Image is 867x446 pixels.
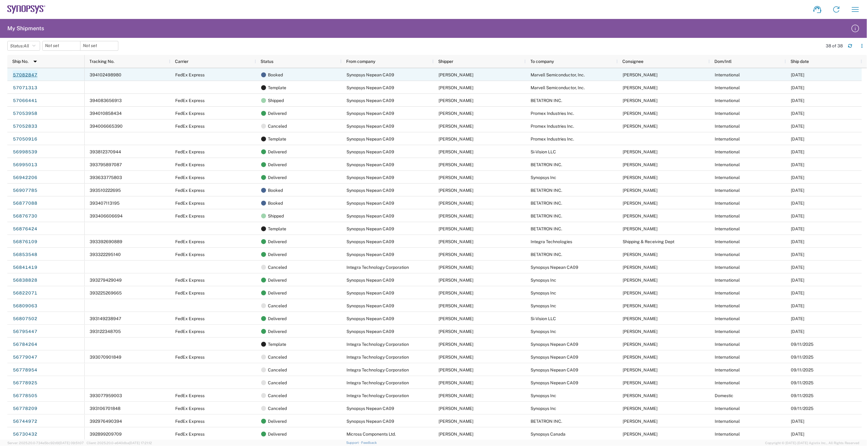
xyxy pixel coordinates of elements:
span: International [715,303,740,308]
span: Integra Technology Corporation [347,355,409,360]
span: Alan Lear [623,303,658,308]
a: 56778209 [13,404,38,414]
span: International [715,201,740,206]
a: 57050916 [13,134,38,144]
span: Shahrukh Riaz [439,162,474,167]
span: Alan Lear [623,278,658,283]
span: Ship No. [12,59,28,64]
span: Matt Boucher [623,85,658,90]
span: Synopsys Nepean CA09 [347,201,395,206]
span: Benedicta EII [439,380,474,385]
span: Promex Industries Inc. [531,111,574,116]
span: Canceled [268,376,287,389]
span: FedEx Express [176,98,205,103]
span: Shahrukh Riaz [439,303,474,308]
a: 56907785 [13,186,38,196]
span: Integra Technology Corporation [347,265,409,270]
span: Si-Vision LLC [531,149,556,154]
span: Ahmed Salah [623,149,658,154]
span: Delivered [268,428,287,441]
span: Integra Technology Corporation [347,367,409,372]
span: International [715,214,740,218]
span: 09/11/2025 [791,393,814,398]
span: Shahrukh Riaz [623,355,658,360]
span: Shahrukh Riaz [439,406,474,411]
span: Synopsys Nepean CA09 [347,252,395,257]
span: Synopsys Nepean CA09 [347,72,395,77]
span: All [24,43,29,48]
span: Integra Technology Corporation [347,342,409,347]
span: International [715,149,740,154]
span: Template [268,222,287,235]
span: FedEx Express [176,406,205,411]
span: 09/23/2025 [791,188,805,193]
span: Synopsys Nepean CA09 [347,214,395,218]
span: BETATRON INC. [531,188,562,193]
span: Synopsys Nepean CA09 [531,367,579,372]
span: Shahrukh Riaz [439,175,474,180]
span: Template [268,133,287,145]
a: 57082847 [13,70,38,80]
span: Canceled [268,402,287,415]
span: FedEx Express [176,111,205,116]
a: 56778954 [13,365,38,375]
span: Integra Technology Corporation [347,380,409,385]
span: Tracking No. [90,59,115,64]
span: 10/07/2025 [791,124,805,129]
span: Synopsys Nepean CA09 [347,419,395,424]
span: 393795897087 [90,162,122,167]
span: Booked [268,68,283,81]
span: Carrier [175,59,189,64]
span: Delivered [268,107,287,120]
span: Copyright © [DATE]-[DATE] Agistix Inc., All Rights Reserved [765,440,860,446]
span: 393070901849 [90,355,122,360]
a: 56838828 [13,276,38,285]
span: Shahrukh Riaz [623,367,658,372]
span: Shahrukh Riaz [439,98,474,103]
span: International [715,72,740,77]
span: Shahrukh Riaz [439,226,474,231]
span: International [715,137,740,141]
span: Shahrukh Riaz [439,149,474,154]
span: FedEx Express [176,214,205,218]
span: Shahrukh Riaz [439,252,474,257]
span: 09/17/2025 [791,278,805,283]
span: Matt Boucher [623,72,658,77]
span: Shahrukh Riaz [439,278,474,283]
span: Synopsys Nepean CA09 [347,162,395,167]
span: FedEx Express [176,239,205,244]
span: Shahrukh Riaz [623,432,658,437]
span: 10/02/2025 [791,149,805,154]
a: 56841419 [13,263,38,272]
a: 56730432 [13,430,38,439]
span: 09/15/2025 [791,291,805,295]
span: Marvell Semiconductor, Inc. [531,85,585,90]
a: 57066441 [13,96,38,106]
span: International [715,252,740,257]
span: Synopsys Inc [531,329,557,334]
span: Oliver Bruce [439,432,474,437]
span: BETATRON INC. [531,162,562,167]
span: MIKE YOUNG [623,162,658,167]
span: Delivered [268,287,287,299]
span: Synopsys Nepean CA09 [347,239,395,244]
span: Micross Components Ltd. [347,432,396,437]
span: Rosie Medina [623,111,658,116]
span: FedEx Express [176,124,205,129]
span: 393149238947 [90,316,121,321]
a: Feedback [361,441,377,444]
span: Shahrukh Riaz [623,265,658,270]
span: Marvell Semiconductor, Inc. [531,72,585,77]
span: International [715,85,740,90]
span: 10/09/2025 [791,72,805,77]
span: Promex Industries Inc. [531,137,574,141]
span: International [715,291,740,295]
span: BETATRON INC. [531,419,562,424]
span: FedEx Express [176,432,205,437]
span: Synopsys Inc [531,303,557,308]
span: MIKE YOUNG [623,98,658,103]
span: MIKE YOUNG [623,214,658,218]
span: Delivered [268,312,287,325]
span: To company [531,59,554,64]
a: 57071313 [13,83,38,93]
